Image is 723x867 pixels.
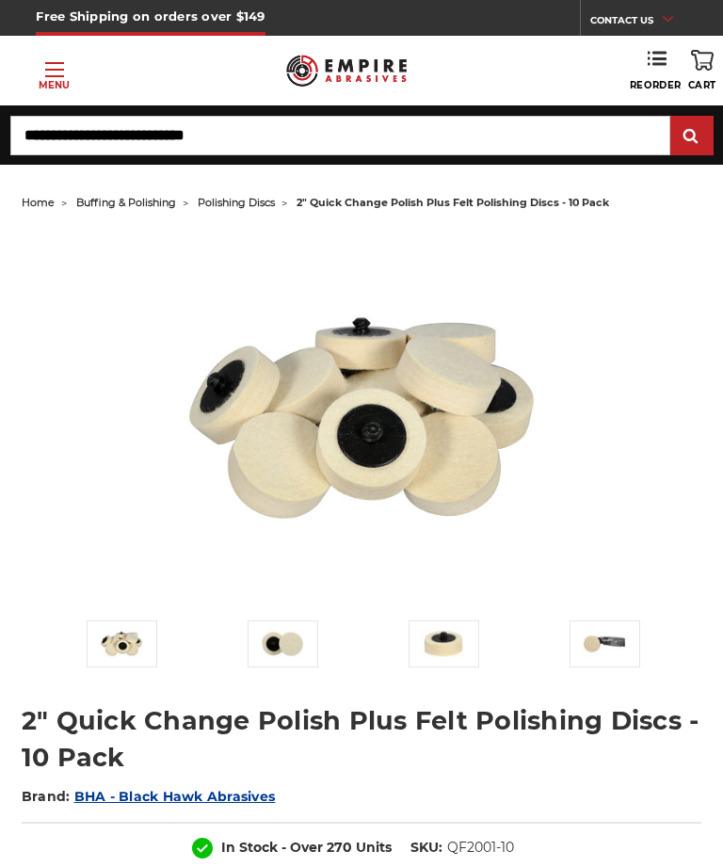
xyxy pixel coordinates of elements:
[297,196,609,209] span: 2" quick change polish plus felt polishing discs - 10 pack
[688,79,716,91] span: Cart
[22,702,701,776] h1: 2" Quick Change Polish Plus Felt Polishing Discs - 10 Pack
[221,839,278,856] span: In Stock
[673,118,711,155] input: Submit
[22,196,55,209] a: home
[39,78,70,92] p: Menu
[74,788,276,805] a: BHA - Black Hawk Abrasives
[410,838,442,858] dt: SKU:
[260,621,305,666] img: 2 inch polish plus buffing disc
[630,50,682,91] a: Reorder
[198,196,275,209] a: polishing discs
[688,50,716,91] a: Cart
[45,69,64,71] span: Toggle menu
[630,79,682,91] span: Reorder
[22,788,71,805] span: Brand:
[590,9,687,36] a: CONTACT US
[281,839,323,856] span: - Over
[327,839,352,856] span: 270
[286,47,407,94] img: Empire Abrasives
[421,621,466,666] img: 2 inch quick change roloc polishing disc
[99,621,144,666] img: 2" Roloc Polishing Felt Discs
[447,838,514,858] dd: QF2001-10
[582,621,627,666] img: die grinder disc for polishing
[356,839,392,856] span: Units
[76,196,176,209] a: buffing & polishing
